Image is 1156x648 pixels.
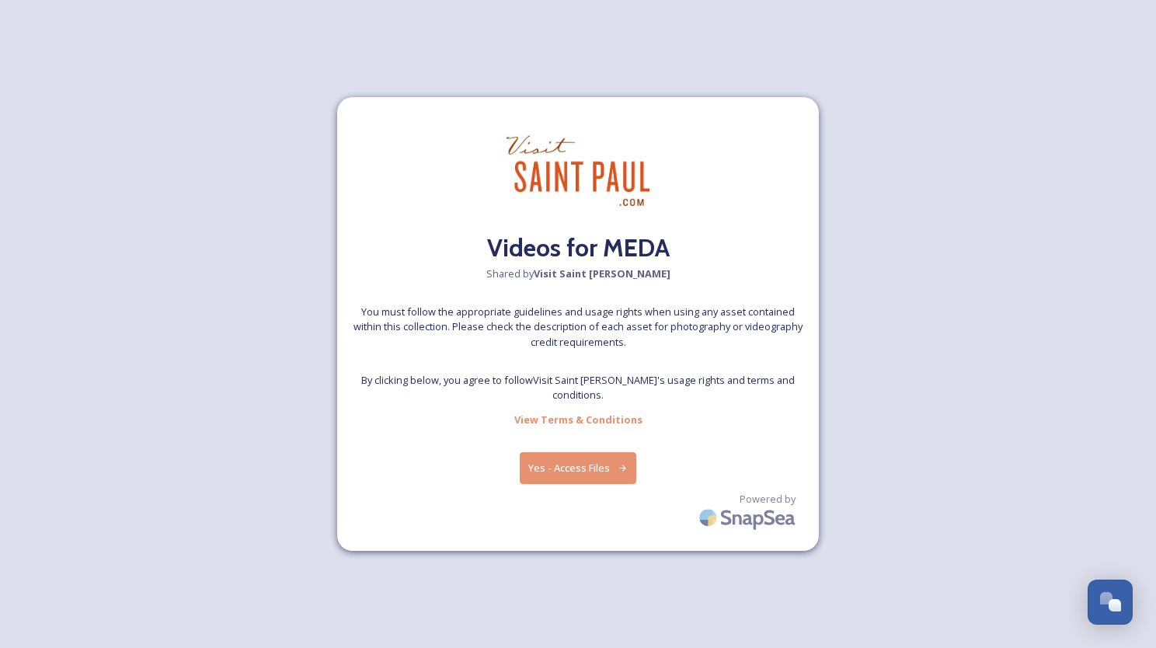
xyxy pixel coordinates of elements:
strong: View Terms & Conditions [514,413,642,427]
button: Yes - Access Files [520,452,636,484]
button: Open Chat [1088,580,1133,625]
span: You must follow the appropriate guidelines and usage rights when using any asset contained within... [353,305,803,350]
span: Shared by [486,267,670,281]
strong: Visit Saint [PERSON_NAME] [534,267,670,280]
img: visit_sp.jpg [500,113,656,230]
span: By clicking below, you agree to follow Visit Saint [PERSON_NAME] 's usage rights and terms and co... [353,373,803,402]
h2: Videos for MEDA [487,229,670,267]
span: Powered by [740,492,796,507]
img: SnapSea Logo [695,500,803,536]
a: View Terms & Conditions [514,410,642,429]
